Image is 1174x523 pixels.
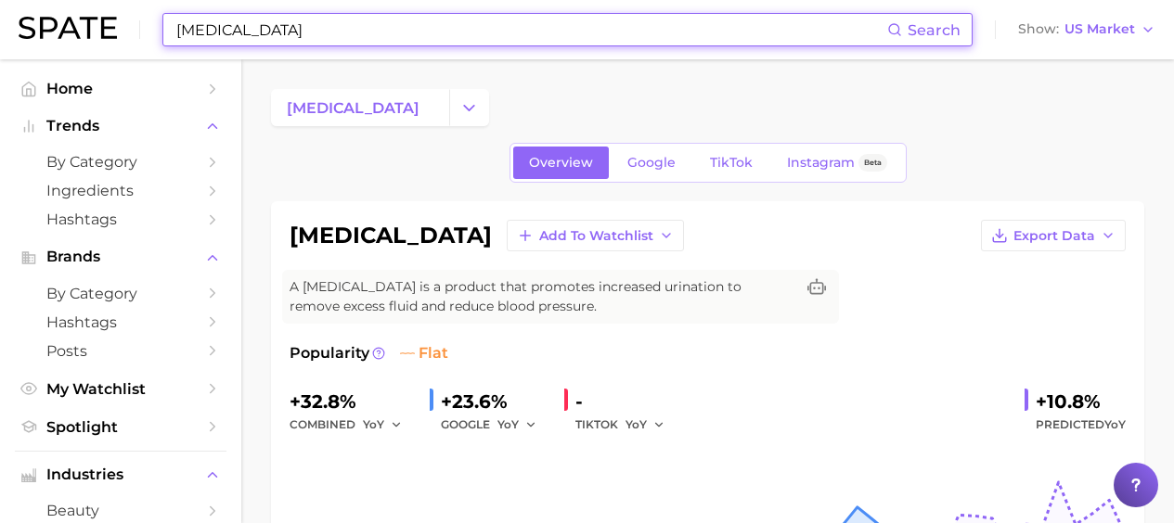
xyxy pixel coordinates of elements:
[15,205,226,234] a: Hashtags
[441,414,549,436] div: GOOGLE
[497,416,519,432] span: YoY
[46,502,195,519] span: beauty
[400,346,415,361] img: flat
[575,414,677,436] div: TIKTOK
[539,228,653,244] span: Add to Watchlist
[1018,24,1059,34] span: Show
[290,224,492,247] h1: [MEDICAL_DATA]
[15,279,226,308] a: by Category
[271,89,449,126] a: [MEDICAL_DATA]
[908,21,961,39] span: Search
[46,418,195,436] span: Spotlight
[19,17,117,39] img: SPATE
[290,342,369,364] span: Popularity
[1036,414,1126,436] span: Predicted
[627,155,676,171] span: Google
[400,342,448,364] span: flat
[612,147,691,179] a: Google
[864,155,882,171] span: Beta
[46,380,195,398] span: My Watchlist
[1104,417,1126,431] span: YoY
[787,155,855,171] span: Instagram
[15,112,226,140] button: Trends
[441,387,549,416] div: +23.6%
[529,155,593,171] span: Overview
[15,243,226,271] button: Brands
[15,308,226,337] a: Hashtags
[287,99,419,117] span: [MEDICAL_DATA]
[626,416,647,432] span: YoY
[15,413,226,441] a: Spotlight
[1013,18,1160,42] button: ShowUS Market
[363,414,403,436] button: YoY
[771,147,903,179] a: InstagramBeta
[46,210,195,228] span: Hashtags
[174,14,887,45] input: Search here for a brand, industry, or ingredient
[15,375,226,403] a: My Watchlist
[46,153,195,171] span: by Category
[710,155,753,171] span: TikTok
[15,176,226,205] a: Ingredients
[15,74,226,103] a: Home
[290,277,794,316] span: A [MEDICAL_DATA] is a product that promotes increased urination to remove excess fluid and reduce...
[290,387,415,416] div: +32.8%
[46,466,195,483] span: Industries
[575,387,677,416] div: -
[46,342,195,360] span: Posts
[15,147,226,176] a: by Category
[46,313,195,331] span: Hashtags
[626,414,665,436] button: YoY
[1036,387,1126,416] div: +10.8%
[513,147,609,179] a: Overview
[363,416,384,432] span: YoY
[46,285,195,302] span: by Category
[507,220,684,251] button: Add to Watchlist
[46,249,195,265] span: Brands
[290,414,415,436] div: combined
[46,182,195,199] span: Ingredients
[46,118,195,134] span: Trends
[497,414,537,436] button: YoY
[981,220,1126,251] button: Export Data
[1013,228,1095,244] span: Export Data
[15,337,226,365] a: Posts
[46,80,195,97] span: Home
[1064,24,1135,34] span: US Market
[694,147,768,179] a: TikTok
[449,89,489,126] button: Change Category
[15,461,226,489] button: Industries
